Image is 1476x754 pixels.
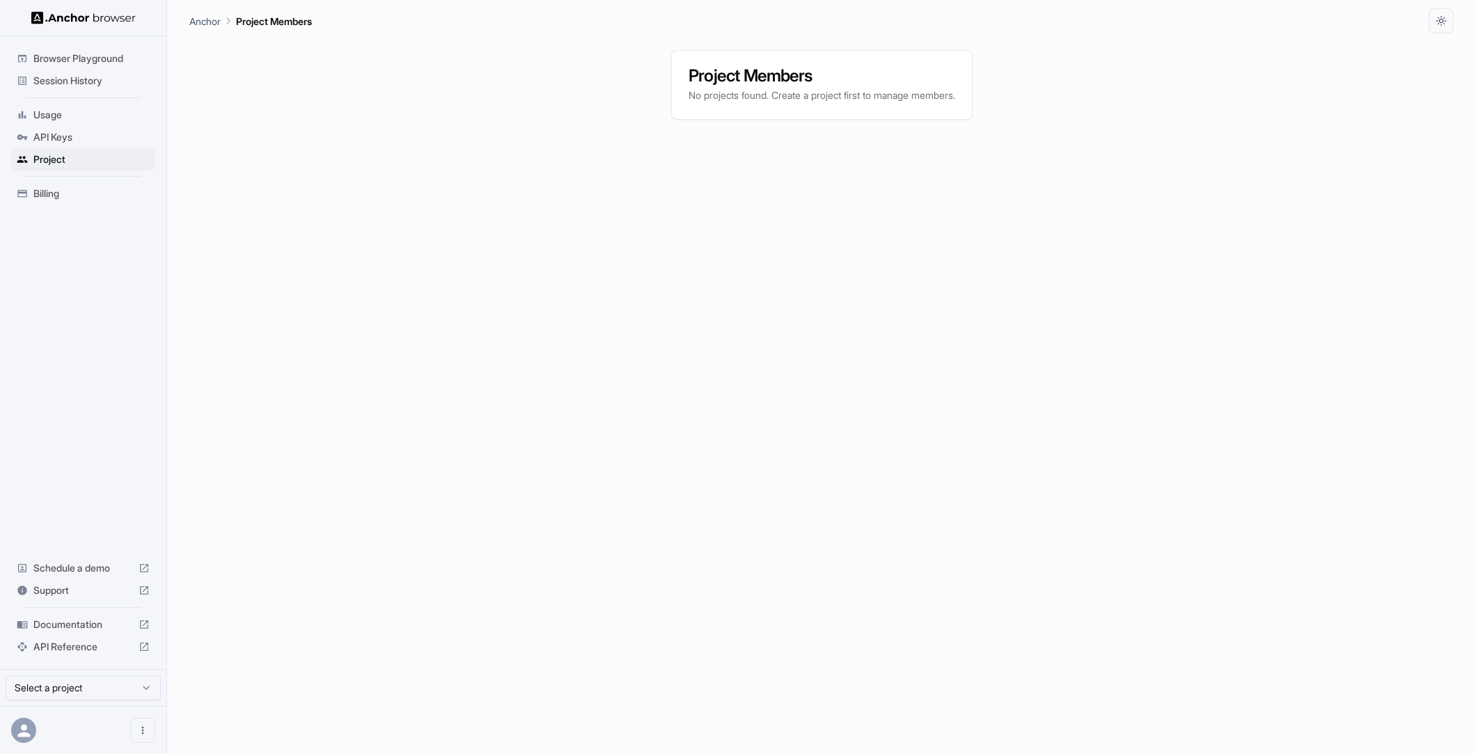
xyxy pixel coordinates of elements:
[130,718,155,743] button: Open menu
[11,148,155,171] div: Project
[689,88,955,102] p: No projects found. Create a project first to manage members.
[33,640,133,654] span: API Reference
[189,14,221,29] p: Anchor
[33,52,150,65] span: Browser Playground
[33,152,150,166] span: Project
[33,187,150,201] span: Billing
[11,636,155,658] div: API Reference
[11,182,155,205] div: Billing
[11,70,155,92] div: Session History
[11,579,155,602] div: Support
[236,14,312,29] p: Project Members
[11,104,155,126] div: Usage
[31,11,136,24] img: Anchor Logo
[33,618,133,631] span: Documentation
[33,583,133,597] span: Support
[33,74,150,88] span: Session History
[11,126,155,148] div: API Keys
[11,47,155,70] div: Browser Playground
[33,108,150,122] span: Usage
[33,561,133,575] span: Schedule a demo
[189,13,312,29] nav: breadcrumb
[11,557,155,579] div: Schedule a demo
[689,68,955,84] h3: Project Members
[11,613,155,636] div: Documentation
[33,130,150,144] span: API Keys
